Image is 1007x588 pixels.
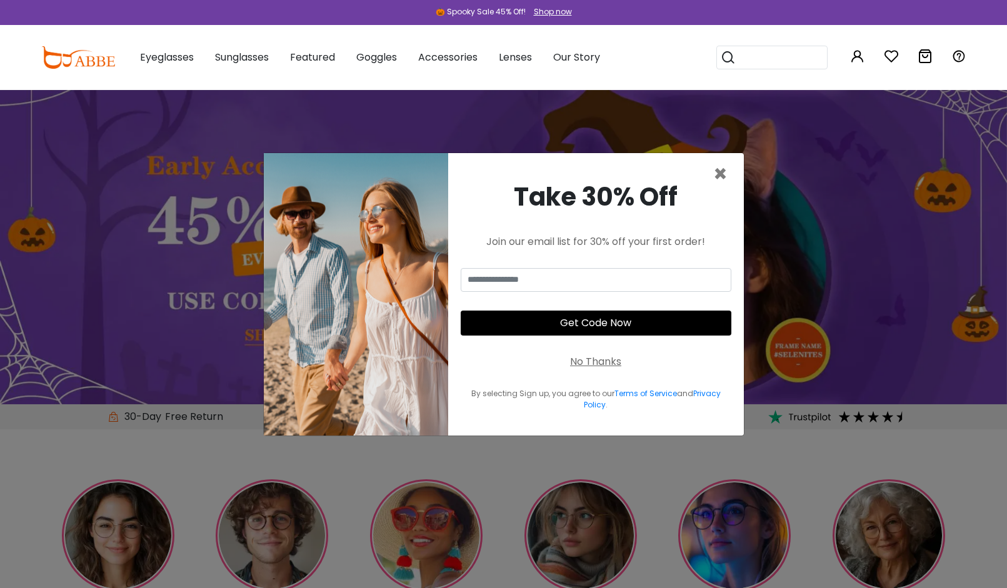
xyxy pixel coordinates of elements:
[528,6,572,17] a: Shop now
[215,50,269,64] span: Sunglasses
[534,6,572,17] div: Shop now
[356,50,397,64] span: Goggles
[461,178,731,216] div: Take 30% Off
[461,311,731,336] button: Get Code Now
[570,354,621,369] div: No Thanks
[461,234,731,249] div: Join our email list for 30% off your first order!
[614,388,677,399] a: Terms of Service
[499,50,532,64] span: Lenses
[264,153,448,436] img: welcome
[584,388,721,410] a: Privacy Policy
[461,388,731,411] div: By selecting Sign up, you agree to our and .
[713,163,728,186] button: Close
[41,46,115,69] img: abbeglasses.com
[713,158,728,190] span: ×
[140,50,194,64] span: Eyeglasses
[553,50,600,64] span: Our Story
[418,50,478,64] span: Accessories
[436,6,526,17] div: 🎃 Spooky Sale 45% Off!
[290,50,335,64] span: Featured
